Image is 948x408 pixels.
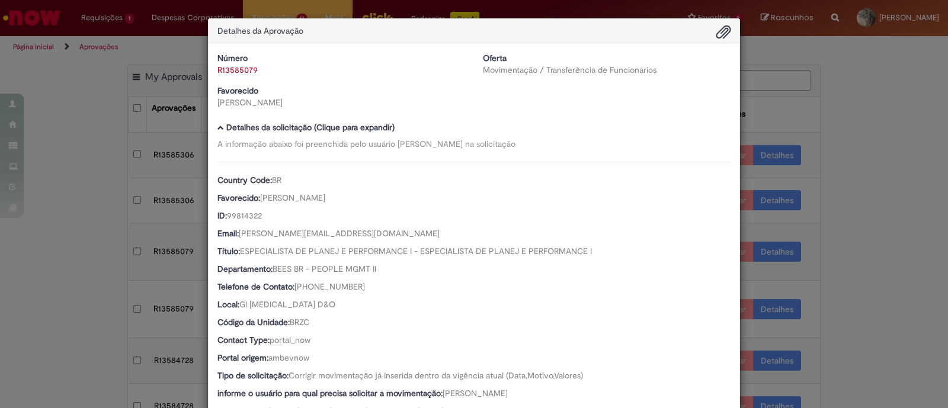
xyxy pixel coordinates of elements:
[443,388,508,399] span: [PERSON_NAME]
[217,335,270,345] b: Contact Type:
[239,228,440,239] span: [PERSON_NAME][EMAIL_ADDRESS][DOMAIN_NAME]
[217,281,294,292] b: Telefone de Contato:
[217,192,260,203] b: Favorecido:
[270,335,310,345] span: portal_now
[217,65,258,75] a: R13585079
[217,25,303,36] span: Detalhes da Aprovação
[272,175,281,185] span: BR
[239,299,335,310] span: Gl [MEDICAL_DATA] D&O
[260,192,325,203] span: [PERSON_NAME]
[217,246,240,256] b: Título:
[217,175,272,185] b: Country Code:
[217,97,465,108] div: [PERSON_NAME]
[217,228,239,239] b: Email:
[483,64,731,76] div: Movimentação / Transferência de Funcionários
[217,299,239,310] b: Local:
[217,138,731,150] div: A informação abaixo foi preenchida pelo usuário [PERSON_NAME] na solicitação
[240,246,592,256] span: ESPECIALISTA DE PLANEJ E PERFORMANCE I - ESPECIALISTA DE PLANEJ E PERFORMANCE I
[217,85,258,96] b: Favorecido
[217,53,248,63] b: Número
[217,317,290,327] b: Código da Unidade:
[273,264,376,274] span: BEES BR - PEOPLE MGMT II
[483,53,507,63] b: Oferta
[226,122,395,133] b: Detalhes da solicitação (Clique para expandir)
[217,370,289,381] b: Tipo de solicitação:
[217,123,731,132] h5: Detalhes da solicitação (Clique para expandir)
[294,281,365,292] span: [PHONE_NUMBER]
[217,352,268,363] b: Portal origem:
[268,352,309,363] span: ambevnow
[217,388,443,399] b: informe o usuário para qual precisa solicitar a movimentação:
[217,264,273,274] b: Departamento:
[217,210,227,221] b: ID:
[289,370,583,381] span: Corrigir movimentação já inserida dentro da vigência atual (Data,Motivo,Valores)
[227,210,262,221] span: 99814322
[290,317,309,327] span: BRZC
